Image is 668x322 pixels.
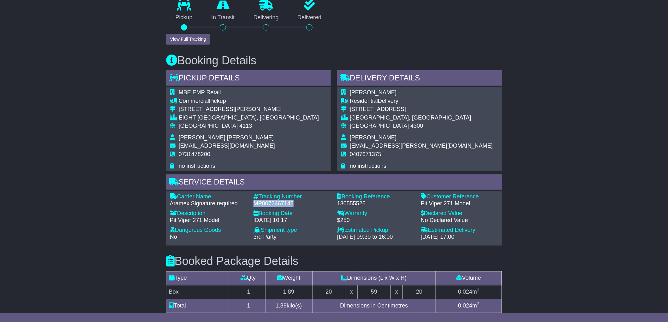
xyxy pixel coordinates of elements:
div: Delivery [350,98,493,105]
div: Carrier Name [170,193,247,200]
span: [PERSON_NAME] [PERSON_NAME] [179,134,274,141]
span: [EMAIL_ADDRESS][PERSON_NAME][DOMAIN_NAME] [350,143,493,149]
td: kilo(s) [265,299,312,313]
td: m [436,299,502,313]
p: Pickup [166,14,202,21]
span: 4113 [239,123,252,129]
td: Volume [436,272,502,285]
span: [GEOGRAPHIC_DATA] [350,123,409,129]
button: View Full Tracking [166,34,210,45]
div: 130555526 [337,200,415,207]
div: [STREET_ADDRESS] [350,106,493,113]
span: no instructions [350,163,386,169]
div: No Declared Value [421,217,498,224]
span: 3rd Party [253,234,277,240]
div: Booking Reference [337,193,415,200]
sup: 3 [477,302,480,307]
h3: Booking Details [166,54,502,67]
div: [DATE] 09:30 to 16:00 [337,234,415,241]
div: Pit Viper 271 Model [170,217,247,224]
span: 0731478200 [179,151,210,157]
span: 0.024 [458,303,472,309]
td: m [436,285,502,299]
span: [PERSON_NAME] [350,89,397,96]
div: [DATE] 10:17 [253,217,331,224]
td: 1.89 [265,285,312,299]
span: MBE EMP Retail [179,89,221,96]
div: Shipment type [253,227,331,234]
span: 1.89 [276,303,287,309]
td: 20 [312,285,345,299]
span: [GEOGRAPHIC_DATA] [179,123,238,129]
td: Total [166,299,232,313]
span: 4300 [410,123,423,129]
td: Qty. [232,272,265,285]
div: MP0072467142 [253,200,331,207]
td: 1 [232,299,265,313]
span: Commercial [179,98,209,104]
div: Declared Value [421,210,498,217]
span: Residential [350,98,378,104]
td: 20 [403,285,436,299]
sup: 3 [477,288,480,293]
div: Service Details [166,174,502,191]
div: [DATE] 17:00 [421,234,498,241]
span: 0407671375 [350,151,381,157]
div: Pickup [179,98,319,105]
div: $250 [337,217,415,224]
td: x [391,285,403,299]
div: EIGHT [GEOGRAPHIC_DATA], [GEOGRAPHIC_DATA] [179,114,319,121]
td: Weight [265,272,312,285]
td: 59 [358,285,391,299]
div: [STREET_ADDRESS][PERSON_NAME] [179,106,319,113]
div: Description [170,210,247,217]
div: Aramex Signature required [170,200,247,207]
div: Customer Reference [421,193,498,200]
p: Delivered [288,14,331,21]
div: Delivery Details [337,70,502,87]
h3: Booked Package Details [166,255,502,268]
td: 1 [232,285,265,299]
div: Estimated Delivery [421,227,498,234]
span: no instructions [179,163,215,169]
div: Pit Viper 271 Model [421,200,498,207]
div: Estimated Pickup [337,227,415,234]
td: Box [166,285,232,299]
td: Dimensions in Centimetres [312,299,436,313]
span: No [170,234,177,240]
span: [PERSON_NAME] [350,134,397,141]
td: x [345,285,358,299]
div: Tracking Number [253,193,331,200]
td: Type [166,272,232,285]
div: Warranty [337,210,415,217]
p: Delivering [244,14,288,21]
div: [GEOGRAPHIC_DATA], [GEOGRAPHIC_DATA] [350,114,493,121]
p: In Transit [202,14,244,21]
td: Dimensions (L x W x H) [312,272,436,285]
span: 0.024 [458,289,472,295]
div: Booking Date [253,210,331,217]
span: [EMAIL_ADDRESS][DOMAIN_NAME] [179,143,275,149]
div: Dangerous Goods [170,227,247,234]
div: Pickup Details [166,70,331,87]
